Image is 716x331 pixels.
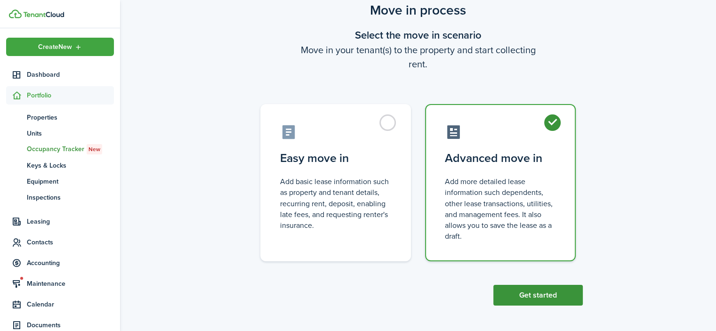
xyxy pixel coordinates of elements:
wizard-step-header-title: Select the move in scenario [253,27,583,43]
button: Open menu [6,38,114,56]
control-radio-card-title: Easy move in [280,150,391,167]
span: Keys & Locks [27,161,114,170]
span: Maintenance [27,279,114,289]
span: Create New [38,44,72,50]
wizard-step-header-description: Move in your tenant(s) to the property and start collecting rent. [253,43,583,71]
span: Documents [27,320,114,330]
span: Portfolio [27,90,114,100]
a: Equipment [6,173,114,189]
span: Calendar [27,299,114,309]
span: Dashboard [27,70,114,80]
span: Units [27,129,114,138]
control-radio-card-description: Add more detailed lease information such dependents, other lease transactions, utilities, and man... [445,176,556,242]
span: Leasing [27,217,114,226]
scenario-title: Move in process [253,0,583,20]
span: Inspections [27,193,114,202]
span: Equipment [27,177,114,186]
span: Properties [27,113,114,122]
a: Properties [6,109,114,125]
span: Occupancy Tracker [27,144,114,154]
control-radio-card-description: Add basic lease information such as property and tenant details, recurring rent, deposit, enablin... [280,176,391,231]
span: New [88,145,100,153]
control-radio-card-title: Advanced move in [445,150,556,167]
a: Dashboard [6,65,114,84]
span: Accounting [27,258,114,268]
span: Contacts [27,237,114,247]
button: Get started [493,285,583,306]
img: TenantCloud [23,12,64,17]
a: Occupancy TrackerNew [6,141,114,157]
a: Units [6,125,114,141]
a: Keys & Locks [6,157,114,173]
img: TenantCloud [9,9,22,18]
a: Inspections [6,189,114,205]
